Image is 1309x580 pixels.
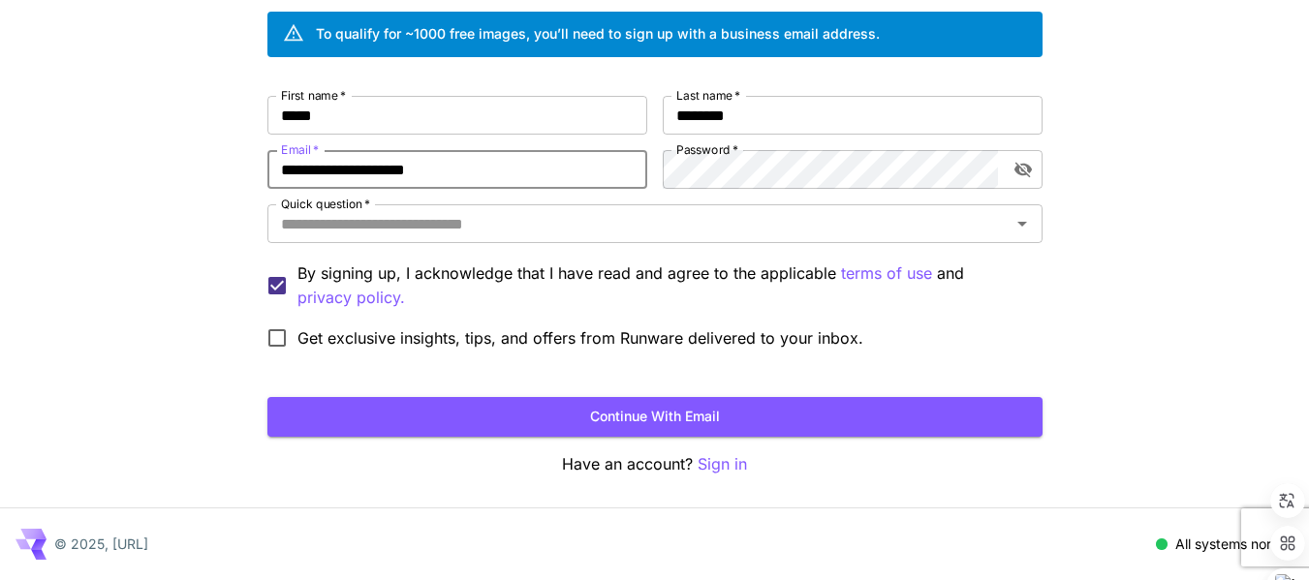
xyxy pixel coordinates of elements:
p: privacy policy. [297,286,405,310]
label: Last name [676,87,740,104]
button: By signing up, I acknowledge that I have read and agree to the applicable terms of use and [297,286,405,310]
button: By signing up, I acknowledge that I have read and agree to the applicable and privacy policy. [841,261,932,286]
label: Email [281,141,319,158]
div: To qualify for ~1000 free images, you’ll need to sign up with a business email address. [316,23,880,44]
p: terms of use [841,261,932,286]
p: © 2025, [URL] [54,534,148,554]
p: By signing up, I acknowledge that I have read and agree to the applicable and [297,261,1027,310]
p: All systems normal [1175,534,1293,554]
span: Get exclusive insights, tips, and offers from Runware delivered to your inbox. [297,326,863,350]
label: First name [281,87,346,104]
button: Continue with email [267,397,1043,437]
p: Have an account? [267,452,1043,476]
button: Open [1009,210,1036,237]
button: toggle password visibility [1006,152,1041,187]
label: Password [676,141,738,158]
label: Quick question [281,196,370,212]
button: Sign in [698,452,747,476]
